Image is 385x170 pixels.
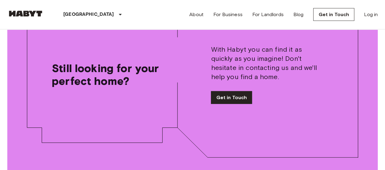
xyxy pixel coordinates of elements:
[313,8,354,21] a: Get in Touch
[189,11,204,18] a: About
[252,11,284,18] a: For Landlords
[211,45,322,82] span: With Habyt you can find it as quickly as you imagine! Don't hesitate in contacting us and we'll h...
[213,11,243,18] a: For Business
[63,11,114,18] p: [GEOGRAPHIC_DATA]
[52,62,163,87] span: Still looking for your perfect home?
[364,11,378,18] a: Log in
[293,11,304,18] a: Blog
[211,91,252,104] a: Get in Touch
[7,11,44,17] img: Habyt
